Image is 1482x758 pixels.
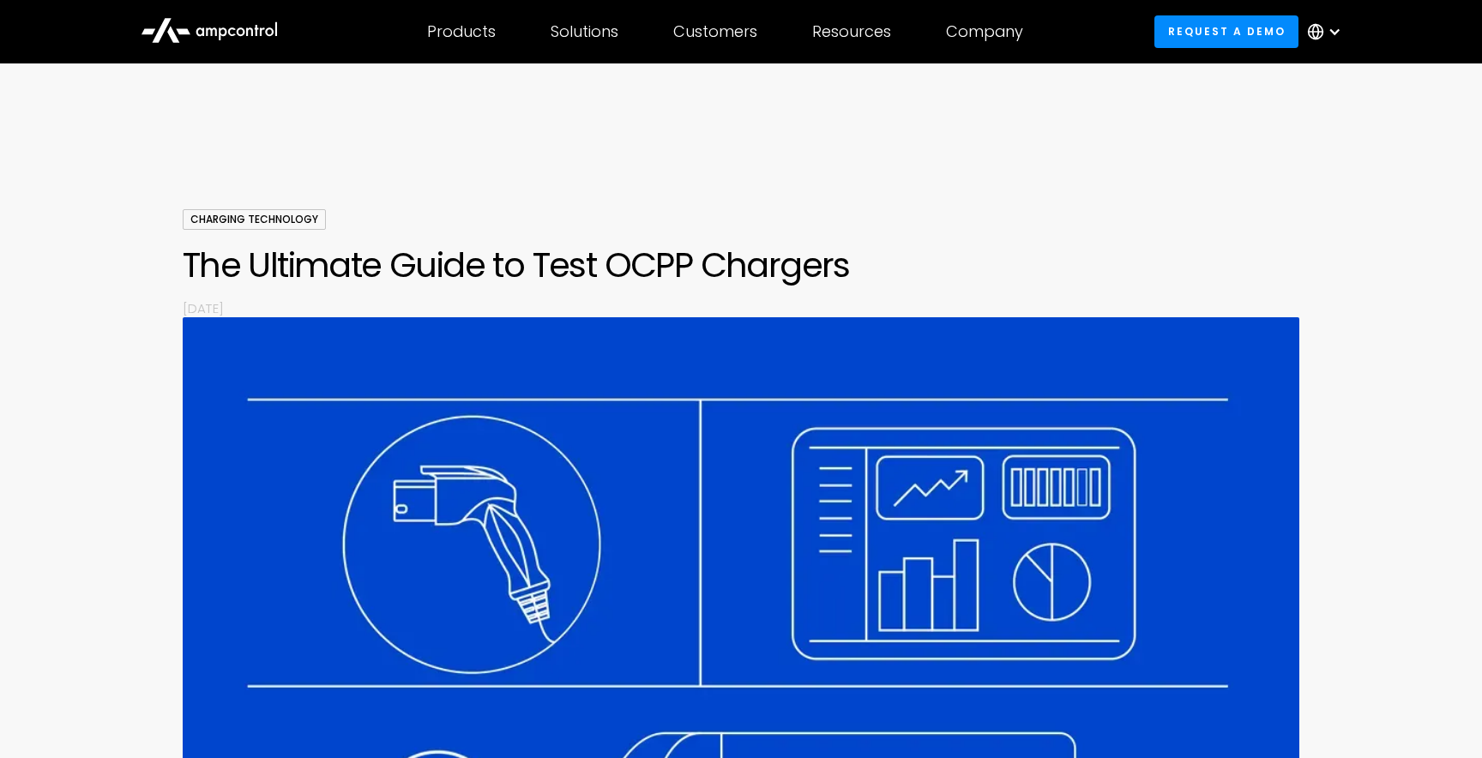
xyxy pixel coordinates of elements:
[1154,15,1298,47] a: Request a demo
[946,22,1023,41] div: Company
[183,209,326,230] div: Charging Technology
[427,22,496,41] div: Products
[551,22,618,41] div: Solutions
[673,22,757,41] div: Customers
[812,22,891,41] div: Resources
[183,299,1299,317] p: [DATE]
[183,244,1299,286] h1: The Ultimate Guide to Test OCPP Chargers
